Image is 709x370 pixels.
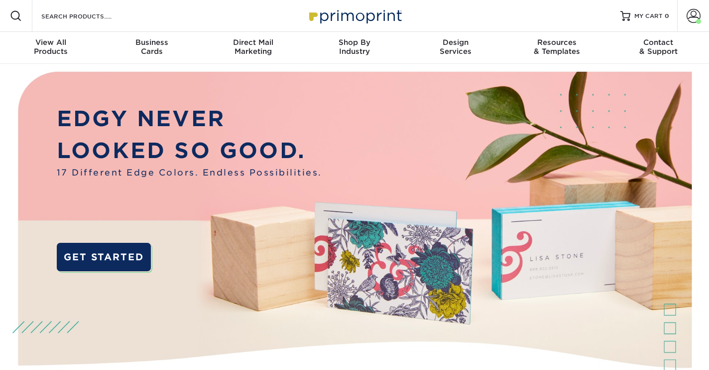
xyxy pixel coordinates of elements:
div: Cards [101,38,202,56]
input: SEARCH PRODUCTS..... [40,10,137,22]
div: Industry [304,38,405,56]
span: Business [101,38,202,47]
a: Shop ByIndustry [304,32,405,64]
span: Resources [506,38,607,47]
span: Contact [608,38,709,47]
div: Marketing [203,38,304,56]
p: EDGY NEVER [57,103,322,135]
a: Resources& Templates [506,32,607,64]
a: GET STARTED [57,243,151,271]
div: Services [405,38,506,56]
span: 0 [665,12,669,19]
span: Shop By [304,38,405,47]
span: Design [405,38,506,47]
span: MY CART [634,12,663,20]
p: LOOKED SO GOOD. [57,135,322,167]
span: 17 Different Edge Colors. Endless Possibilities. [57,167,322,180]
span: Direct Mail [203,38,304,47]
a: DesignServices [405,32,506,64]
a: Direct MailMarketing [203,32,304,64]
a: BusinessCards [101,32,202,64]
a: Contact& Support [608,32,709,64]
img: Primoprint [305,5,404,26]
div: & Templates [506,38,607,56]
div: & Support [608,38,709,56]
